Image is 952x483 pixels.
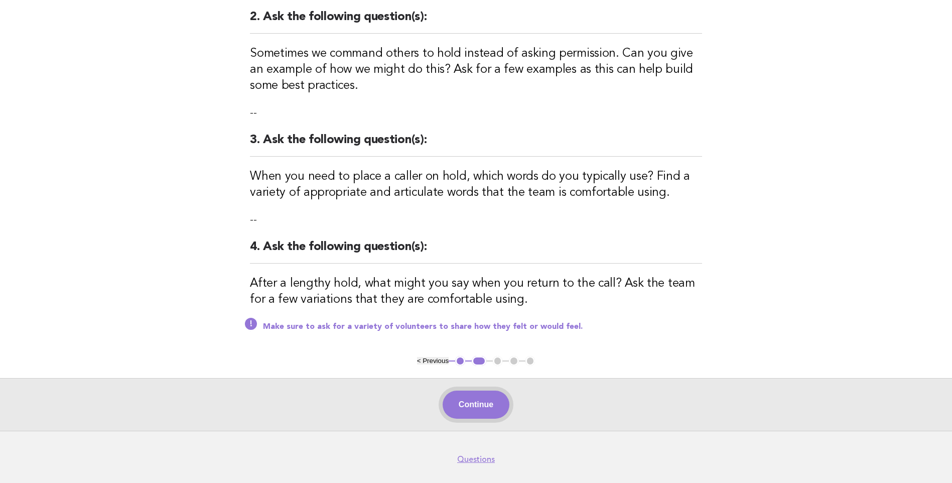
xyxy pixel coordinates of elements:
h3: When you need to place a caller on hold, which words do you typically use? Find a variety of appr... [250,169,702,201]
button: 2 [472,356,486,366]
p: -- [250,106,702,120]
h2: 2. Ask the following question(s): [250,9,702,34]
p: Make sure to ask for a variety of volunteers to share how they felt or would feel. [263,322,702,332]
h2: 3. Ask the following question(s): [250,132,702,157]
h2: 4. Ask the following question(s): [250,239,702,264]
a: Questions [457,454,495,464]
button: 1 [455,356,465,366]
h3: After a lengthy hold, what might you say when you return to the call? Ask the team for a few vari... [250,276,702,308]
h3: Sometimes we command others to hold instead of asking permission. Can you give an example of how ... [250,46,702,94]
button: < Previous [417,357,449,365]
button: Continue [443,391,509,419]
p: -- [250,213,702,227]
